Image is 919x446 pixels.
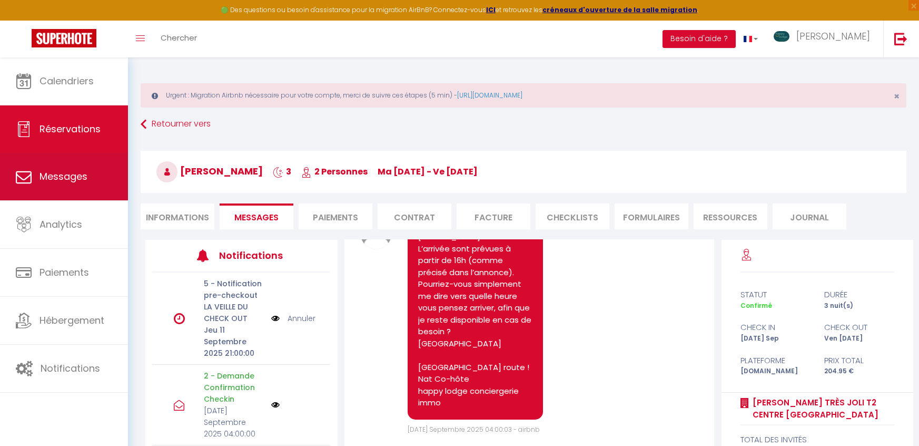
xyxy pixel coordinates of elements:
button: Ouvrir le widget de chat LiveChat [8,4,40,36]
span: [PERSON_NAME] [156,164,263,178]
span: Analytics [39,218,82,231]
div: check out [817,321,901,334]
span: 2 Personnes [301,166,368,178]
a: [URL][DOMAIN_NAME] [457,91,522,100]
a: ... [PERSON_NAME] [766,21,883,57]
div: 3 nuit(s) [817,301,901,311]
li: Contrat [378,203,451,229]
span: Confirmé [740,301,772,310]
span: Messages [234,211,279,224]
span: Calendriers [39,74,94,88]
span: ma [DATE] - ve [DATE] [378,166,478,178]
span: × [894,90,900,103]
a: ICI [486,5,496,14]
div: [DATE] Sep [734,334,817,344]
span: Messages [39,170,87,183]
div: statut [734,288,817,301]
div: Plateforme [734,354,817,367]
div: [DOMAIN_NAME] [734,366,817,376]
div: Ven [DATE] [817,334,901,344]
div: total des invités [740,433,894,446]
a: Retourner vers [141,115,906,134]
img: ... [774,31,789,42]
pre: [PERSON_NAME] L’arrivée sont prévues à partir de 16h (comme précisé dans l’annonce). Pourriez-vou... [418,231,532,409]
div: Urgent : Migration Airbnb nécessaire pour votre compte, merci de suivre ces étapes (5 min) - [141,83,906,108]
a: [PERSON_NAME] Très joli T2 centre [GEOGRAPHIC_DATA] [749,396,894,421]
li: Journal [773,203,846,229]
span: Notifications [41,362,100,375]
li: Informations [141,203,214,229]
p: 5 - Notification pre-checkout LA VEILLE DU CHECK OUT [204,278,264,324]
span: Hébergement [39,314,104,327]
li: Facture [457,203,530,229]
a: Annuler [288,313,315,324]
img: logout [894,32,907,45]
span: [PERSON_NAME] [796,30,870,43]
span: 3 [273,166,291,178]
img: NO IMAGE [271,313,280,324]
img: Super Booking [32,29,96,47]
h3: Notifications [219,244,293,267]
li: FORMULAIRES [615,203,688,229]
div: check in [734,321,817,334]
a: créneaux d'ouverture de la salle migration [542,5,697,14]
a: Chercher [153,21,205,57]
div: 204.95 € [817,366,901,376]
div: Prix total [817,354,901,367]
span: [DATE] Septembre 2025 04:00:03 - airbnb [408,425,540,434]
button: Besoin d'aide ? [663,30,736,48]
div: durée [817,288,901,301]
p: 2 - Demande Confirmation Checkin [204,370,264,405]
li: Ressources [694,203,767,229]
p: Jeu 11 Septembre 2025 21:00:00 [204,324,264,359]
img: NO IMAGE [271,401,280,409]
li: Paiements [299,203,372,229]
span: Réservations [39,122,101,135]
button: Close [894,92,900,101]
span: Paiements [39,266,89,279]
li: CHECKLISTS [536,203,609,229]
span: Chercher [161,32,197,43]
p: [DATE] Septembre 2025 04:00:00 [204,405,264,440]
